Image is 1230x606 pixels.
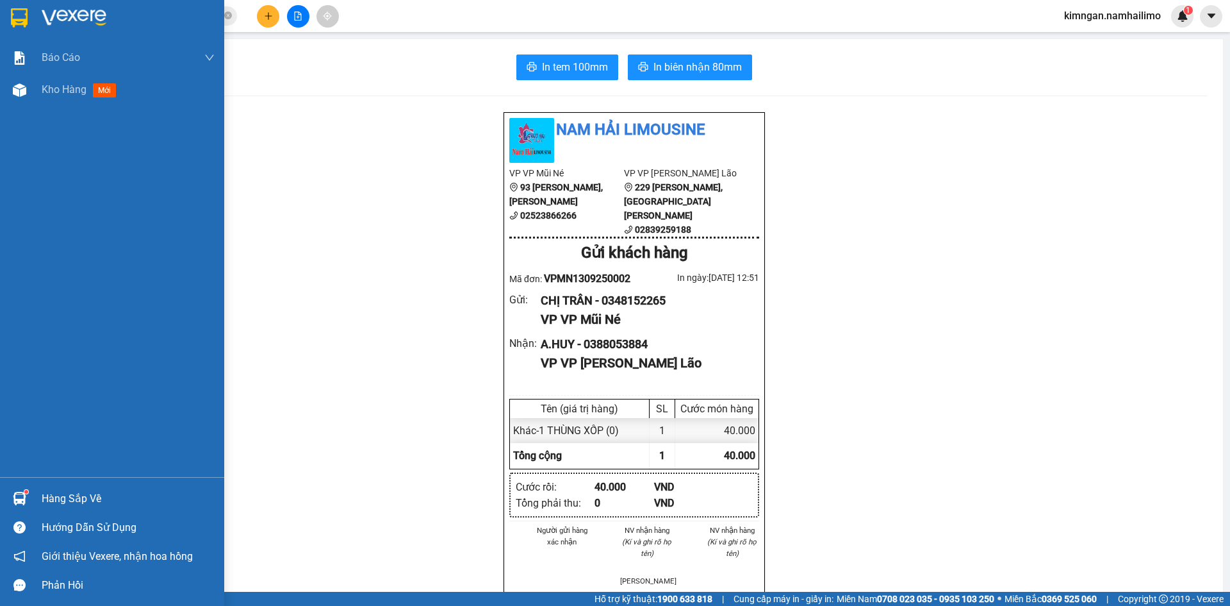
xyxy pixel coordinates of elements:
span: aim [323,12,332,21]
b: 93 [PERSON_NAME], [PERSON_NAME] [509,182,603,206]
li: VP VP Mũi Né [509,166,624,180]
span: VPMN1309250002 [544,273,630,285]
i: (Kí và ghi rõ họ tên) [707,537,757,558]
div: Hàng sắp về [42,489,215,509]
div: Hướng dẫn sử dụng [42,518,215,537]
div: Gửi : [509,292,541,308]
div: Mã đơn: [509,271,634,287]
span: close-circle [224,12,232,19]
li: NV nhận hàng [705,525,759,536]
div: 40.000 [594,479,654,495]
div: Gửi khách hàng [509,241,759,265]
span: environment [509,183,518,192]
div: VP VP Mũi Né [541,310,749,330]
img: solution-icon [13,51,26,65]
div: Phản hồi [42,576,215,595]
div: SL [653,403,671,415]
span: Hỗ trợ kỹ thuật: [594,592,712,606]
img: logo.jpg [509,118,554,163]
span: phone [624,225,633,234]
span: In tem 100mm [542,59,608,75]
span: | [1106,592,1108,606]
button: printerIn tem 100mm [516,55,618,80]
span: mới [93,83,116,97]
span: Tổng cộng [513,450,562,462]
li: Người gửi hàng xác nhận [535,525,589,548]
div: A.HUY - 0388053884 [541,335,749,353]
strong: 0708 023 035 - 0935 103 250 [877,594,994,604]
span: 40.000 [724,450,755,462]
span: Giới thiệu Vexere, nhận hoa hồng [42,548,193,564]
span: Báo cáo [42,49,80,65]
span: message [13,579,26,591]
sup: 1 [1184,6,1193,15]
div: CHỊ TRÂN - 0348152265 [541,292,749,310]
span: caret-down [1206,10,1217,22]
span: 1 [659,450,665,462]
span: phone [509,211,518,220]
button: aim [316,5,339,28]
button: caret-down [1200,5,1222,28]
button: printerIn biên nhận 80mm [628,55,752,80]
span: | [722,592,724,606]
div: Tên (giá trị hàng) [513,403,646,415]
div: Tổng phải thu : [516,495,594,511]
span: printer [527,62,537,74]
b: 02523866266 [520,210,577,221]
li: NV nhận hàng [620,525,675,536]
span: printer [638,62,648,74]
div: VND [654,479,714,495]
span: 1 [1186,6,1190,15]
div: Cước rồi : [516,479,594,495]
span: down [204,53,215,63]
span: copyright [1159,594,1168,603]
span: Cung cấp máy in - giấy in: [734,592,833,606]
strong: 0369 525 060 [1042,594,1097,604]
li: VP VP [PERSON_NAME] Lão [624,166,739,180]
div: VP VP [PERSON_NAME] Lão [541,353,749,373]
div: VND [654,495,714,511]
span: plus [264,12,273,21]
img: icon-new-feature [1177,10,1188,22]
span: notification [13,550,26,562]
b: 229 [PERSON_NAME], [GEOGRAPHIC_DATA][PERSON_NAME] [624,182,723,221]
span: environment [624,183,633,192]
div: 40.000 [675,418,758,443]
span: In biên nhận 80mm [653,59,742,75]
div: In ngày: [DATE] 12:51 [634,271,759,285]
sup: 1 [24,490,28,494]
span: Miền Bắc [1004,592,1097,606]
img: warehouse-icon [13,83,26,97]
span: Miền Nam [837,592,994,606]
span: question-circle [13,521,26,534]
strong: 1900 633 818 [657,594,712,604]
img: logo-vxr [11,8,28,28]
div: 1 [650,418,675,443]
b: 02839259188 [635,224,691,235]
span: Khác - 1 THÙNG XỐP (0) [513,425,619,437]
li: Nam Hải Limousine [509,118,759,142]
span: kimngan.namhailimo [1054,8,1171,24]
div: 0 [594,495,654,511]
button: plus [257,5,279,28]
img: warehouse-icon [13,492,26,505]
div: Nhận : [509,335,541,351]
span: ⚪️ [997,596,1001,602]
button: file-add [287,5,309,28]
div: Cước món hàng [678,403,755,415]
span: close-circle [224,10,232,22]
span: file-add [293,12,302,21]
i: (Kí và ghi rõ họ tên) [622,537,671,558]
li: [PERSON_NAME] [620,575,675,587]
span: Kho hàng [42,83,86,96]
